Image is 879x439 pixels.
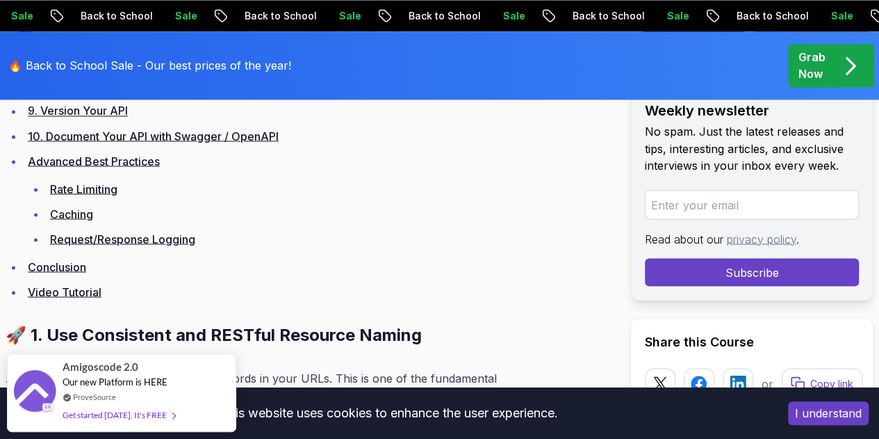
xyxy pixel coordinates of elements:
h2: 🚀 1. Use Consistent and RESTful Resource Naming [6,324,526,346]
button: Accept cookies [788,401,869,425]
a: privacy policy [727,232,796,246]
p: Sale [820,9,864,23]
input: Enter your email [645,190,859,219]
p: Sale [164,9,208,23]
h2: Weekly newsletter [645,101,859,120]
p: Back to School [233,9,328,23]
p: or [762,375,773,392]
p: Always use and avoid action words in your URLs. This is one of the fundamental principles of REST... [6,368,526,407]
p: Grab Now [798,49,825,82]
a: 9. Version Your API [28,104,128,118]
a: Request/Response Logging [50,232,195,246]
p: Sale [492,9,536,23]
a: Caching [50,207,93,221]
span: Our new Platform is HERE [63,376,167,388]
div: This website uses cookies to enhance the user experience. [10,398,767,429]
a: Video Tutorial [28,285,101,298]
button: Copy link [782,368,862,399]
p: Back to School [397,9,492,23]
p: Read about our . [645,230,859,247]
p: 🔥 Back to School Sale - Our best prices of the year! [8,57,291,74]
p: Back to School [725,9,820,23]
h2: Share this Course [645,332,859,351]
p: Sale [328,9,372,23]
img: provesource social proof notification image [14,370,56,415]
button: Subscribe [645,258,859,286]
p: No spam. Just the latest releases and tips, interesting articles, and exclusive interviews in you... [645,123,859,173]
a: Rate Limiting [50,182,117,195]
a: ProveSource [73,391,116,403]
p: Back to School [561,9,656,23]
a: Advanced Best Practices [28,154,160,168]
div: Get started [DATE]. It's FREE [63,407,175,423]
p: Copy link [810,376,853,390]
span: Amigoscode 2.0 [63,359,138,375]
p: Sale [656,9,700,23]
a: Conclusion [28,260,86,273]
a: 10. Document Your API with Swagger / OpenAPI [28,129,279,143]
p: Back to School [69,9,164,23]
